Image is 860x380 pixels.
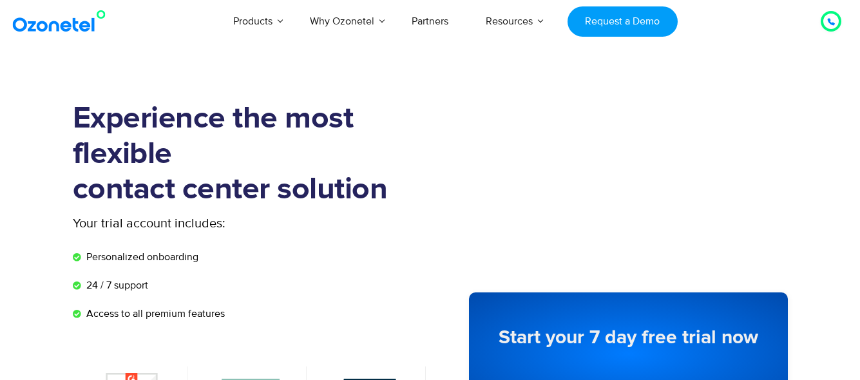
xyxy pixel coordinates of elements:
[83,249,198,265] span: Personalized onboarding
[568,6,678,37] a: Request a Demo
[83,306,225,321] span: Access to all premium features
[83,278,148,293] span: 24 / 7 support
[73,101,430,207] h1: Experience the most flexible contact center solution
[73,214,334,233] p: Your trial account includes:
[495,328,762,347] h5: Start your 7 day free trial now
